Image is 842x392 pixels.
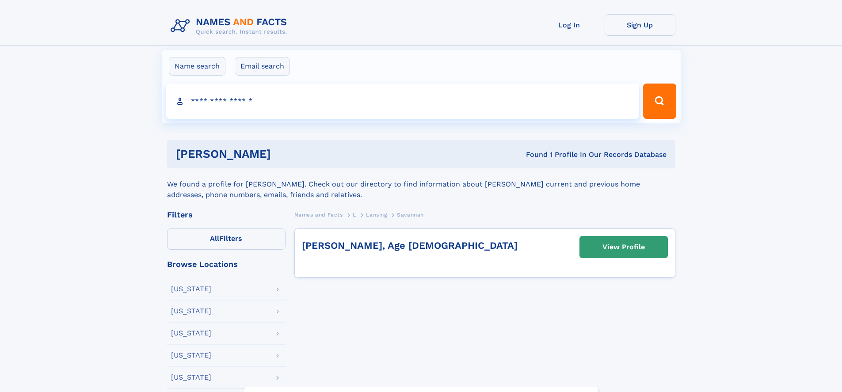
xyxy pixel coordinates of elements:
h1: [PERSON_NAME] [176,148,399,160]
a: L [353,209,356,220]
button: Search Button [643,84,676,119]
div: Browse Locations [167,260,286,268]
span: All [210,234,219,243]
div: [US_STATE] [171,308,211,315]
div: View Profile [602,237,645,257]
img: Logo Names and Facts [167,14,294,38]
a: Sign Up [605,14,675,36]
div: [US_STATE] [171,352,211,359]
a: [PERSON_NAME], Age [DEMOGRAPHIC_DATA] [302,240,518,251]
div: We found a profile for [PERSON_NAME]. Check out our directory to find information about [PERSON_N... [167,168,675,200]
div: [US_STATE] [171,374,211,381]
div: Found 1 Profile In Our Records Database [398,150,667,160]
a: Lansing [366,209,387,220]
label: Name search [169,57,225,76]
div: [US_STATE] [171,330,211,337]
label: Email search [235,57,290,76]
div: Filters [167,211,286,219]
input: search input [166,84,640,119]
a: View Profile [580,236,667,258]
a: Names and Facts [294,209,343,220]
div: [US_STATE] [171,285,211,293]
label: Filters [167,228,286,250]
span: Lansing [366,212,387,218]
a: Log In [534,14,605,36]
span: L [353,212,356,218]
span: Savannah [397,212,424,218]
